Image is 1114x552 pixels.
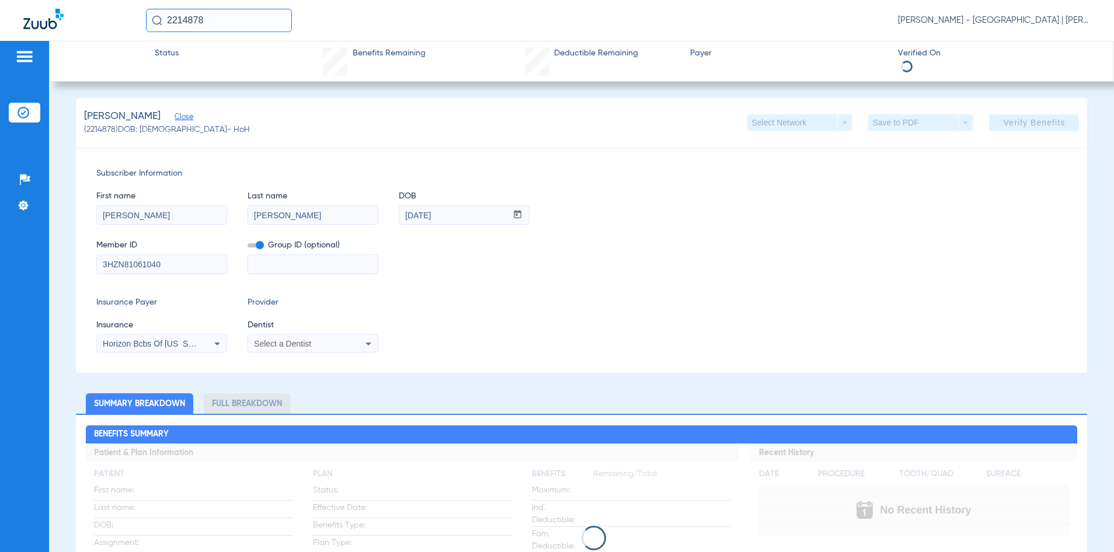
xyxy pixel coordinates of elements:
input: Search for patients [146,9,292,32]
span: (2214878) DOB: [DEMOGRAPHIC_DATA] - HoH [84,124,250,136]
span: Verified On [898,47,1095,60]
span: Member ID [96,239,227,251]
span: [PERSON_NAME] [84,109,161,124]
span: Horizon Bcbs Of [US_STATE] [103,339,210,348]
span: Dentist [248,319,378,331]
img: Search Icon [152,15,162,26]
button: Open calendar [506,206,529,225]
span: DOB [399,190,530,202]
span: Select a Dentist [254,339,311,348]
span: Insurance Payer [96,296,227,309]
span: Close [175,113,185,124]
img: Zuub Logo [23,9,64,29]
span: First name [96,190,227,202]
span: Insurance [96,319,227,331]
span: Deductible Remaining [554,47,638,60]
li: Summary Breakdown [86,393,193,414]
span: Last name [248,190,378,202]
span: Payer [690,47,887,60]
img: hamburger-icon [15,50,34,64]
span: [PERSON_NAME] - [GEOGRAPHIC_DATA] | [PERSON_NAME] [898,15,1091,26]
h2: Benefits Summary [86,425,1077,444]
span: Status [155,47,179,60]
span: Provider [248,296,378,309]
li: Full Breakdown [204,393,290,414]
span: Subscriber Information [96,167,1067,180]
span: Group ID (optional) [248,239,378,251]
iframe: Chat Widget [1056,496,1114,552]
span: Benefits Remaining [353,47,426,60]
